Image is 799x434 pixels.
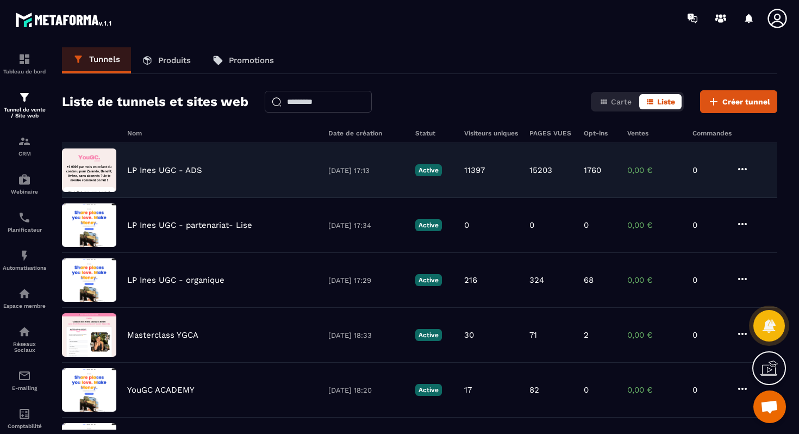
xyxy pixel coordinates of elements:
[692,330,725,340] p: 0
[529,330,537,340] p: 71
[3,127,46,165] a: formationformationCRM
[584,330,589,340] p: 2
[15,10,113,29] img: logo
[3,385,46,391] p: E-mailing
[3,165,46,203] a: automationsautomationsWebinaire
[3,423,46,429] p: Comptabilité
[62,91,248,113] h2: Liste de tunnels et sites web
[328,129,404,137] h6: Date de création
[464,220,469,230] p: 0
[3,83,46,127] a: formationformationTunnel de vente / Site web
[415,329,442,341] p: Active
[753,390,786,423] a: Ouvrir le chat
[158,55,191,65] p: Produits
[627,129,682,137] h6: Ventes
[89,54,120,64] p: Tunnels
[584,275,594,285] p: 68
[627,220,682,230] p: 0,00 €
[3,279,46,317] a: automationsautomationsEspace membre
[62,258,116,302] img: image
[464,165,485,175] p: 11397
[692,220,725,230] p: 0
[229,55,274,65] p: Promotions
[692,165,725,175] p: 0
[700,90,777,113] button: Créer tunnel
[722,96,770,107] span: Créer tunnel
[3,69,46,75] p: Tableau de bord
[415,274,442,286] p: Active
[62,203,116,247] img: image
[18,173,31,186] img: automations
[584,385,589,395] p: 0
[3,227,46,233] p: Planificateur
[18,325,31,338] img: social-network
[328,166,404,175] p: [DATE] 17:13
[127,275,224,285] p: LP Ines UGC - organique
[464,385,472,395] p: 17
[692,275,725,285] p: 0
[3,361,46,399] a: emailemailE-mailing
[202,47,285,73] a: Promotions
[18,249,31,262] img: automations
[127,220,252,230] p: LP Ines UGC - partenariat- Lise
[328,331,404,339] p: [DATE] 18:33
[627,275,682,285] p: 0,00 €
[127,165,202,175] p: LP Ines UGC - ADS
[328,276,404,284] p: [DATE] 17:29
[3,241,46,279] a: automationsautomationsAutomatisations
[627,330,682,340] p: 0,00 €
[593,94,638,109] button: Carte
[415,384,442,396] p: Active
[415,164,442,176] p: Active
[529,220,534,230] p: 0
[3,341,46,353] p: Réseaux Sociaux
[127,129,317,137] h6: Nom
[62,47,131,73] a: Tunnels
[529,165,552,175] p: 15203
[127,330,198,340] p: Masterclass YGCA
[464,129,519,137] h6: Visiteurs uniques
[3,203,46,241] a: schedulerschedulerPlanificateur
[62,148,116,192] img: image
[627,385,682,395] p: 0,00 €
[611,97,632,106] span: Carte
[584,220,589,230] p: 0
[639,94,682,109] button: Liste
[692,385,725,395] p: 0
[18,369,31,382] img: email
[18,407,31,420] img: accountant
[127,385,195,395] p: YouGC ACADEMY
[3,107,46,119] p: Tunnel de vente / Site web
[3,45,46,83] a: formationformationTableau de bord
[3,189,46,195] p: Webinaire
[18,135,31,148] img: formation
[415,219,442,231] p: Active
[18,53,31,66] img: formation
[18,211,31,224] img: scheduler
[415,129,453,137] h6: Statut
[328,386,404,394] p: [DATE] 18:20
[18,287,31,300] img: automations
[464,275,477,285] p: 216
[627,165,682,175] p: 0,00 €
[3,265,46,271] p: Automatisations
[692,129,732,137] h6: Commandes
[584,165,601,175] p: 1760
[62,368,116,412] img: image
[3,303,46,309] p: Espace membre
[328,221,404,230] p: [DATE] 17:34
[3,151,46,157] p: CRM
[584,129,616,137] h6: Opt-ins
[657,97,675,106] span: Liste
[529,385,539,395] p: 82
[464,330,474,340] p: 30
[3,317,46,361] a: social-networksocial-networkRéseaux Sociaux
[131,47,202,73] a: Produits
[529,129,573,137] h6: PAGES VUES
[62,313,116,357] img: image
[18,91,31,104] img: formation
[529,275,544,285] p: 324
